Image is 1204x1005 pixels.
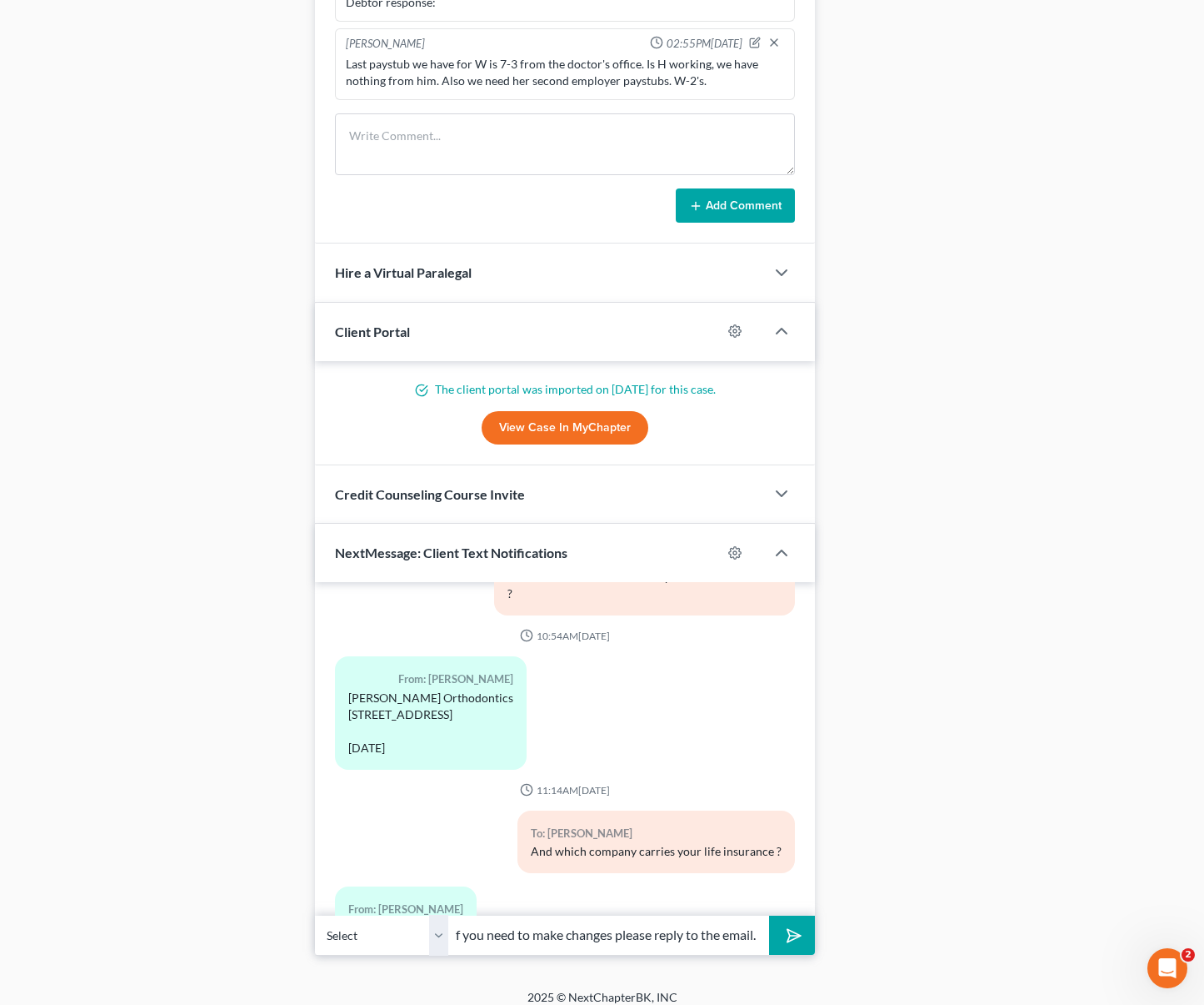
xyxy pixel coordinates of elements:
input: Say something... [448,915,769,956]
div: From: [PERSON_NAME] [348,900,463,919]
span: 2 [1182,948,1195,962]
iframe: Intercom live chat [1147,948,1187,988]
span: Credit Counseling Course Invite [335,486,525,502]
a: View Case in MyChapter [482,411,648,445]
p: The client portal was imported on [DATE] for this case. [335,381,795,398]
div: To: [PERSON_NAME] [531,824,782,843]
div: 10:54AM[DATE] [335,629,795,643]
div: [PERSON_NAME] [346,36,425,53]
div: [PERSON_NAME] Orthodontics [STREET_ADDRESS] [DATE] [348,690,513,756]
div: And which company carries your life insurance ? [531,843,782,860]
div: 11:14AM[DATE] [335,783,795,797]
button: Add Comment [676,188,795,224]
span: 02:55PM[DATE] [667,36,742,52]
span: Client Portal [335,324,410,339]
div: Also when is the last time that your husband worked ? [507,569,782,602]
span: Hire a Virtual Paralegal [335,264,472,280]
div: From: [PERSON_NAME] [348,670,513,689]
div: Last paystub we have for W is 7-3 from the doctor's office. Is H working, we have nothing from hi... [346,56,784,89]
span: NextMessage: Client Text Notifications [335,545,567,560]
